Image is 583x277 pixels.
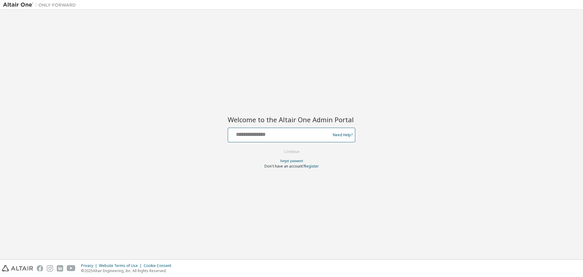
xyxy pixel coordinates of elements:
img: linkedin.svg [57,265,63,272]
img: altair_logo.svg [2,265,33,272]
div: Privacy [81,263,99,268]
p: © 2025 Altair Engineering, Inc. All Rights Reserved. [81,268,175,273]
img: facebook.svg [37,265,43,272]
span: Don't have an account? [264,164,304,169]
div: Website Terms of Use [99,263,144,268]
div: Cookie Consent [144,263,175,268]
img: Altair One [3,2,79,8]
a: Register [304,164,319,169]
img: instagram.svg [47,265,53,272]
img: youtube.svg [67,265,76,272]
a: Forgot password [280,159,303,163]
h2: Welcome to the Altair One Admin Portal [228,115,355,124]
